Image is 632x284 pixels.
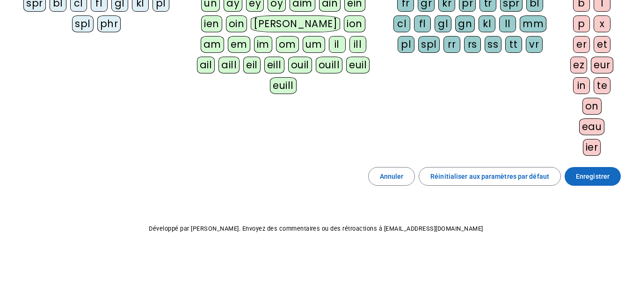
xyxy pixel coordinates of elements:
[526,36,543,53] div: vr
[464,36,481,53] div: rs
[573,36,590,53] div: er
[197,57,215,73] div: ail
[254,36,272,53] div: im
[344,15,365,32] div: ion
[573,15,590,32] div: p
[270,77,296,94] div: euill
[520,15,546,32] div: mm
[594,15,610,32] div: x
[201,15,222,32] div: ien
[579,118,605,135] div: eau
[380,171,404,182] span: Annuler
[583,139,601,156] div: ier
[346,57,370,73] div: euil
[594,77,610,94] div: te
[329,36,346,53] div: il
[443,36,460,53] div: rr
[276,36,299,53] div: om
[288,57,312,73] div: ouil
[349,36,366,53] div: ill
[218,57,240,73] div: aill
[479,15,495,32] div: kl
[505,36,522,53] div: tt
[243,57,261,73] div: eil
[251,15,340,32] div: [PERSON_NAME]
[7,223,625,234] p: Développé par [PERSON_NAME]. Envoyez des commentaires ou des rétroactions à [EMAIL_ADDRESS][DOMAI...
[72,15,94,32] div: spl
[435,15,451,32] div: gl
[228,36,250,53] div: em
[455,15,475,32] div: gn
[573,77,590,94] div: in
[582,98,602,115] div: on
[303,36,325,53] div: um
[393,15,410,32] div: cl
[398,36,414,53] div: pl
[264,57,284,73] div: eill
[570,57,587,73] div: ez
[226,15,247,32] div: oin
[565,167,621,186] button: Enregistrer
[368,167,415,186] button: Annuler
[485,36,501,53] div: ss
[97,15,121,32] div: phr
[201,36,224,53] div: am
[591,57,613,73] div: eur
[430,171,549,182] span: Réinitialiser aux paramètres par défaut
[418,36,440,53] div: spl
[594,36,610,53] div: et
[414,15,431,32] div: fl
[316,57,342,73] div: ouill
[419,167,561,186] button: Réinitialiser aux paramètres par défaut
[499,15,516,32] div: ll
[576,171,610,182] span: Enregistrer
